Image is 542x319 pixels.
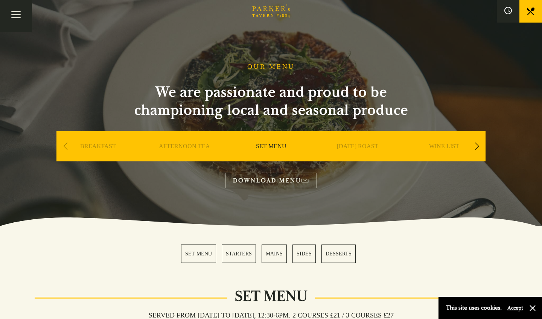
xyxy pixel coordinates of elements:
div: 3 / 9 [230,131,312,184]
h2: Set Menu [227,287,315,305]
div: 5 / 9 [403,131,486,184]
a: BREAKFAST [80,143,116,173]
div: 4 / 9 [316,131,399,184]
a: 5 / 5 [321,245,356,263]
a: SET MENU [256,143,286,173]
a: DOWNLOAD MENU [225,173,317,188]
button: Accept [507,304,523,311]
h1: OUR MENU [247,63,295,71]
div: Previous slide [60,138,70,155]
a: WINE LIST [429,143,459,173]
a: AFTERNOON TEA [159,143,210,173]
p: This site uses cookies. [446,302,502,313]
a: 4 / 5 [292,245,316,263]
a: 3 / 5 [262,245,287,263]
div: Next slide [472,138,482,155]
button: Close and accept [529,304,536,312]
div: 1 / 9 [56,131,139,184]
a: 2 / 5 [222,245,256,263]
a: [DATE] ROAST [337,143,378,173]
div: 2 / 9 [143,131,226,184]
a: 1 / 5 [181,245,216,263]
h2: We are passionate and proud to be championing local and seasonal produce [120,83,422,119]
